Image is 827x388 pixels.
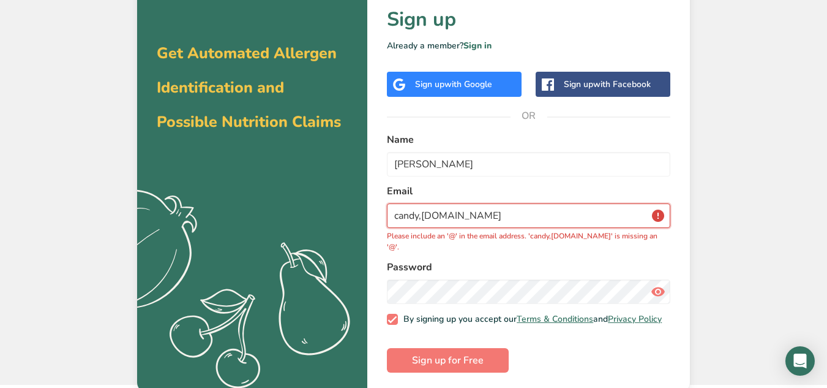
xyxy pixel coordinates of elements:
span: Sign up for Free [412,353,484,368]
a: Terms & Conditions [517,313,593,325]
input: John Doe [387,152,670,177]
a: Privacy Policy [608,313,662,325]
div: Open Intercom Messenger [785,346,815,376]
span: with Facebook [593,78,651,90]
div: Sign up [415,78,492,91]
span: OR [511,97,547,134]
a: Sign in [463,40,492,51]
p: Please include an '@' in the email address. 'candy,[DOMAIN_NAME]' is missing an '@'. [387,230,670,253]
label: Email [387,184,670,199]
span: with Google [444,78,492,90]
div: Sign up [564,78,651,91]
span: Get Automated Allergen Identification and Possible Nutrition Claims [157,43,341,132]
label: Password [387,260,670,275]
input: email@example.com [387,204,670,228]
label: Name [387,132,670,147]
h1: Sign up [387,5,670,34]
button: Sign up for Free [387,348,509,373]
span: By signing up you accept our and [398,314,662,325]
p: Already a member? [387,39,670,52]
